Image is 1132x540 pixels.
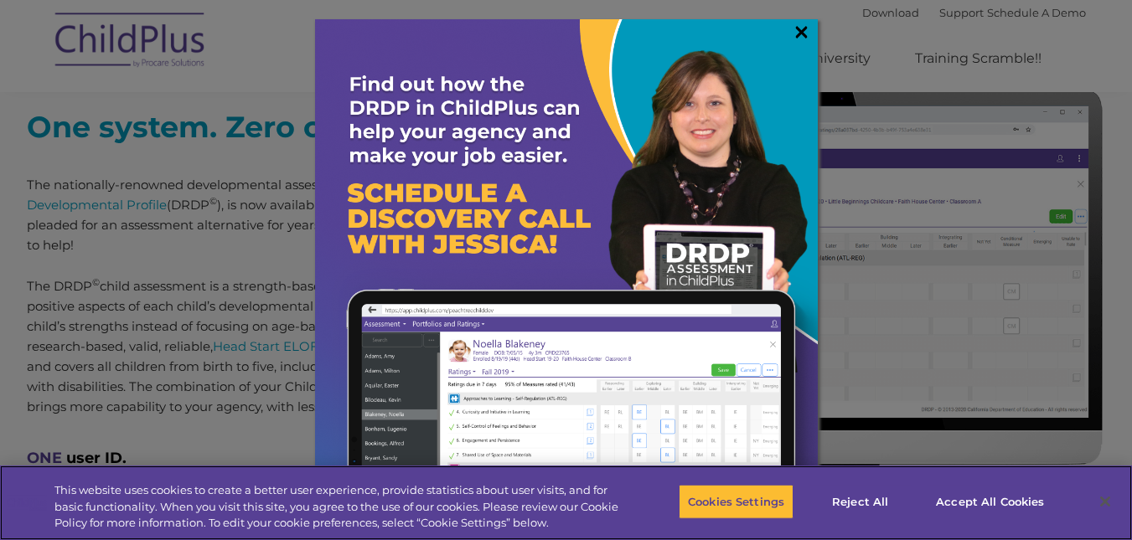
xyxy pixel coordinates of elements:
button: Close [1087,483,1124,520]
button: Cookies Settings [679,484,793,519]
div: This website uses cookies to create a better user experience, provide statistics about user visit... [54,482,623,532]
button: Reject All [808,484,912,519]
button: Accept All Cookies [927,484,1053,519]
a: × [792,23,811,40]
